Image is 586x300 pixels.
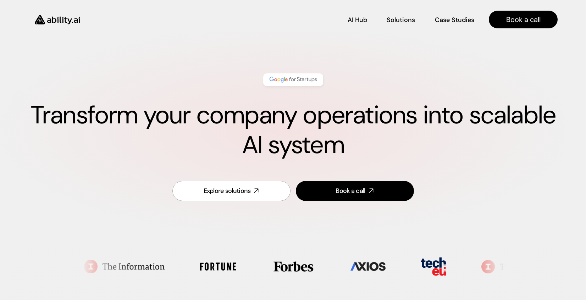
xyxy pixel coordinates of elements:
[435,16,474,24] p: Case Studies
[172,181,291,201] a: Explore solutions
[336,187,365,195] div: Book a call
[348,16,367,24] p: AI Hub
[90,11,558,28] nav: Main navigation
[204,187,251,195] div: Explore solutions
[489,11,558,28] a: Book a call
[387,16,415,24] p: Solutions
[387,13,415,26] a: Solutions
[506,15,541,24] p: Book a call
[435,13,475,26] a: Case Studies
[28,100,558,160] h1: Transform your company operations into scalable AI system
[348,13,367,26] a: AI Hub
[296,181,414,201] a: Book a call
